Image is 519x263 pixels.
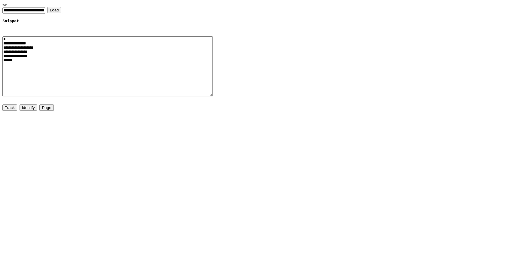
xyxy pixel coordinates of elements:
button: Load [47,7,61,13]
button: Track [2,104,17,111]
h4: Snippet [2,19,517,23]
button: Page [39,104,53,111]
body: <> [2,2,517,259]
button: Identify [20,104,37,111]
